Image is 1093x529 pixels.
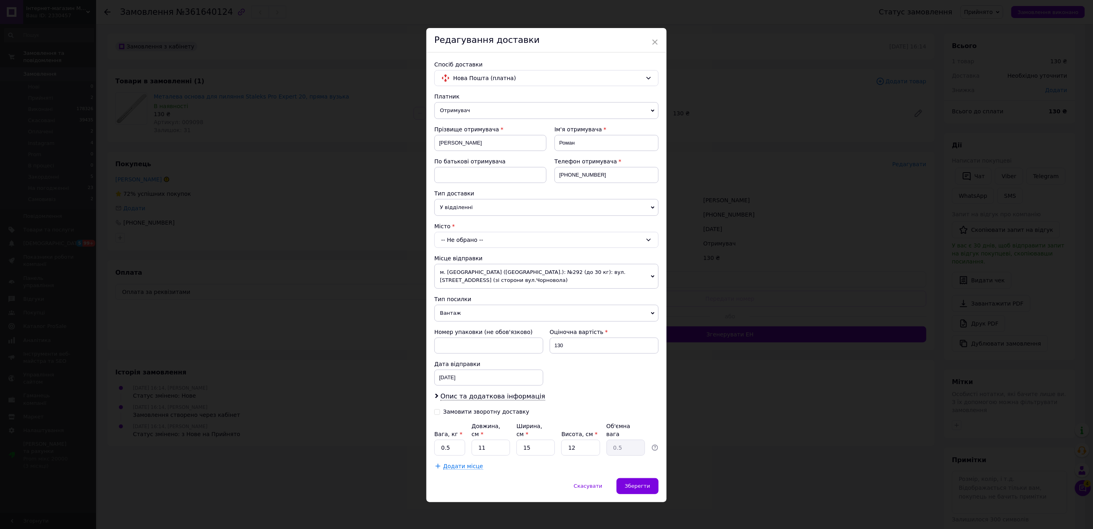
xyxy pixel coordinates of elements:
[607,422,645,438] div: Об'ємна вага
[434,296,471,302] span: Тип посилки
[472,423,500,437] label: Довжина, см
[434,126,499,133] span: Прізвище отримувача
[550,328,659,336] div: Оціночна вартість
[434,60,659,68] div: Спосіб доставки
[434,360,543,368] div: Дата відправки
[443,463,483,470] span: Додати місце
[426,28,667,52] div: Редагування доставки
[434,305,659,322] span: Вантаж
[434,199,659,216] span: У відділенні
[555,167,659,183] input: +380
[625,483,650,489] span: Зберегти
[434,102,659,119] span: Отримувач
[434,431,462,437] label: Вага, кг
[555,158,617,165] span: Телефон отримувача
[574,483,602,489] span: Скасувати
[440,392,545,400] span: Опис та додаткова інформація
[555,126,602,133] span: Ім'я отримувача
[434,255,483,261] span: Місце відправки
[434,328,543,336] div: Номер упаковки (не обов'язково)
[434,190,474,197] span: Тип доставки
[434,232,659,248] div: -- Не обрано --
[453,74,642,82] span: Нова Пошта (платна)
[434,222,659,230] div: Місто
[434,93,460,100] span: Платник
[651,35,659,49] span: ×
[561,431,597,437] label: Висота, см
[434,264,659,289] span: м. [GEOGRAPHIC_DATA] ([GEOGRAPHIC_DATA].): №292 (до 30 кг): вул. [STREET_ADDRESS] (зі сторони вул...
[443,408,529,415] div: Замовити зворотну доставку
[516,423,542,437] label: Ширина, см
[434,158,506,165] span: По батькові отримувача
